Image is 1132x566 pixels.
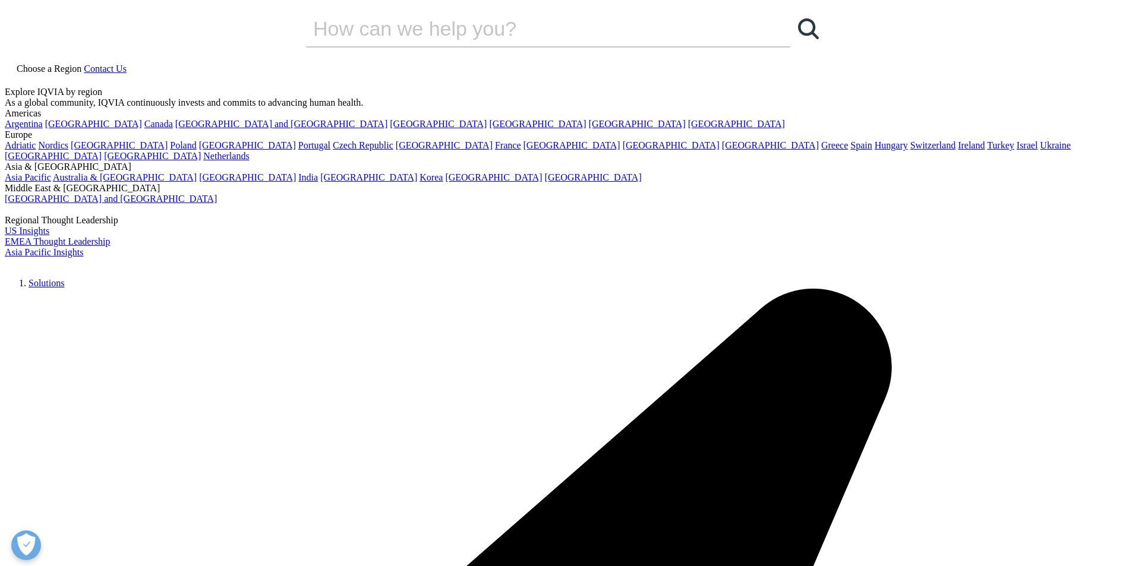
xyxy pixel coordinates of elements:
a: US Insights [5,226,49,236]
a: Korea [420,172,443,182]
a: Argentina [5,119,43,129]
a: [GEOGRAPHIC_DATA] [5,151,102,161]
a: [GEOGRAPHIC_DATA] [390,119,487,129]
a: [GEOGRAPHIC_DATA] [320,172,417,182]
a: Canada [144,119,173,129]
div: Middle East & [GEOGRAPHIC_DATA] [5,183,1127,194]
a: [GEOGRAPHIC_DATA] and [GEOGRAPHIC_DATA] [175,119,387,129]
a: Search [790,11,826,46]
div: Explore IQVIA by region [5,87,1127,97]
a: [GEOGRAPHIC_DATA] [524,140,620,150]
span: Choose a Region [17,64,81,74]
a: Asia Pacific Insights [5,247,83,257]
a: Switzerland [910,140,956,150]
div: Asia & [GEOGRAPHIC_DATA] [5,162,1127,172]
a: France [495,140,521,150]
a: [GEOGRAPHIC_DATA] [688,119,785,129]
a: Australia & [GEOGRAPHIC_DATA] [53,172,197,182]
a: Israel [1017,140,1038,150]
a: Adriatic [5,140,36,150]
a: [GEOGRAPHIC_DATA] and [GEOGRAPHIC_DATA] [5,194,217,204]
a: [GEOGRAPHIC_DATA] [396,140,493,150]
div: Americas [5,108,1127,119]
a: Netherlands [203,151,249,161]
a: Portugal [298,140,330,150]
div: Europe [5,129,1127,140]
a: Czech Republic [333,140,393,150]
a: [GEOGRAPHIC_DATA] [199,140,296,150]
a: [GEOGRAPHIC_DATA] [199,172,296,182]
a: EMEA Thought Leadership [5,236,110,246]
a: [GEOGRAPHIC_DATA] [722,140,819,150]
div: Regional Thought Leadership [5,215,1127,226]
a: [GEOGRAPHIC_DATA] [45,119,142,129]
a: Greece [821,140,848,150]
a: [GEOGRAPHIC_DATA] [445,172,542,182]
svg: Search [798,18,819,39]
a: Nordics [38,140,68,150]
a: Asia Pacific [5,172,51,182]
a: India [298,172,318,182]
a: Spain [850,140,872,150]
a: [GEOGRAPHIC_DATA] [489,119,586,129]
a: [GEOGRAPHIC_DATA] [623,140,720,150]
a: [GEOGRAPHIC_DATA] [589,119,686,129]
a: [GEOGRAPHIC_DATA] [71,140,168,150]
a: Solutions [29,278,64,288]
a: Poland [170,140,196,150]
a: Contact Us [84,64,127,74]
div: As a global community, IQVIA continuously invests and commits to advancing human health. [5,97,1127,108]
a: [GEOGRAPHIC_DATA] [545,172,642,182]
a: Ireland [958,140,985,150]
a: Hungary [875,140,908,150]
a: Ukraine [1040,140,1071,150]
button: Open Preferences [11,530,41,560]
input: Search [306,11,756,46]
a: [GEOGRAPHIC_DATA] [104,151,201,161]
a: Turkey [987,140,1014,150]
